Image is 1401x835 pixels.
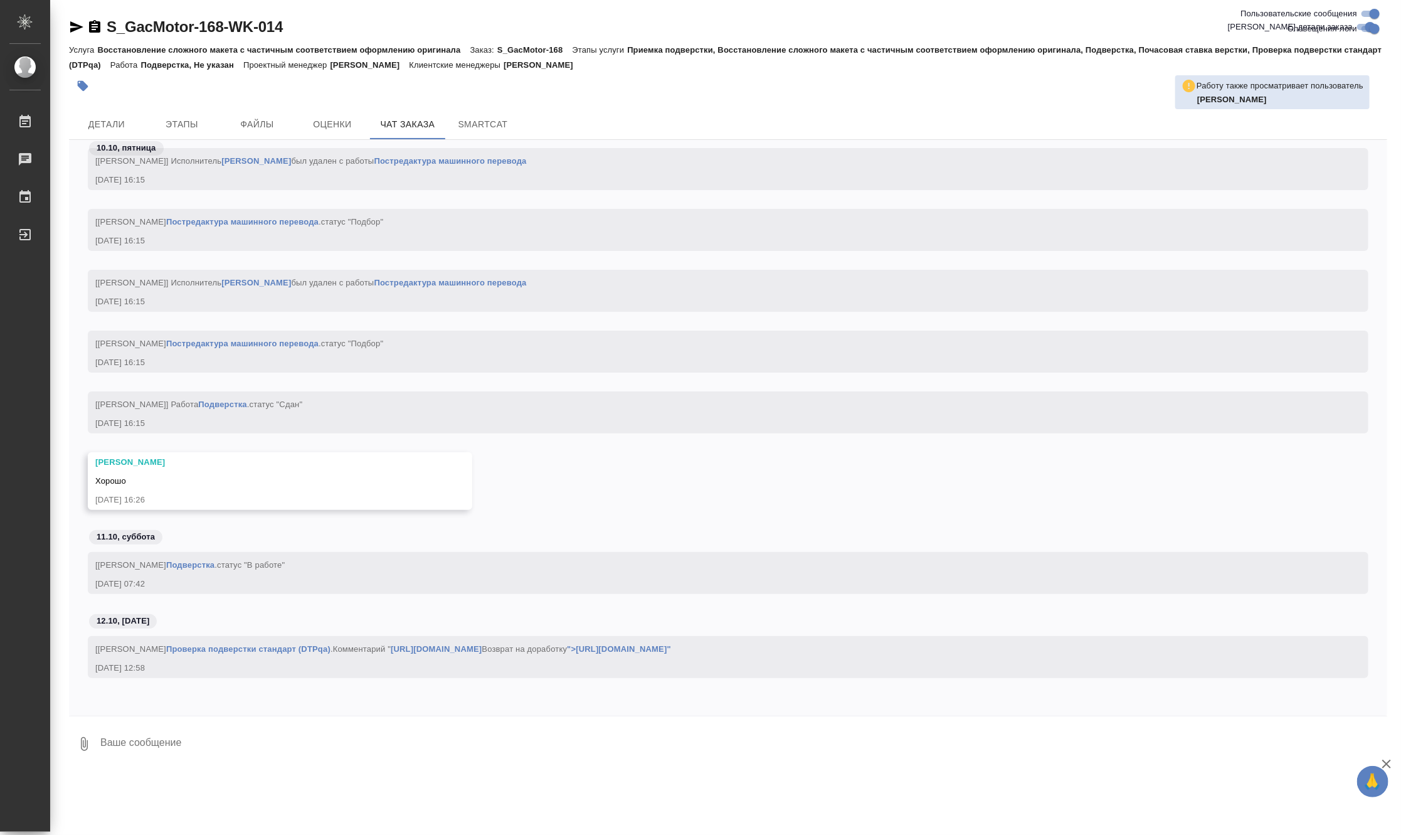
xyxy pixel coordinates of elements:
[95,295,1324,308] div: [DATE] 16:15
[221,278,291,287] a: [PERSON_NAME]
[1240,8,1357,20] span: Пользовательские сообщения
[69,72,97,100] button: Добавить тэг
[95,578,1324,590] div: [DATE] 07:42
[250,400,303,409] span: статус "Сдан"
[110,60,141,70] p: Работа
[140,60,243,70] p: Подверстка, Не указан
[1197,80,1363,92] p: Работу также просматривает пользователь
[95,494,428,506] div: [DATE] 16:26
[77,117,137,132] span: Детали
[378,117,438,132] span: Чат заказа
[302,117,362,132] span: Оценки
[198,400,246,409] a: Подверстка
[95,400,302,409] span: [[PERSON_NAME]] Работа .
[166,339,319,348] a: Постредактура машинного перевода
[97,531,155,543] p: 11.10, суббота
[504,60,583,70] p: [PERSON_NAME]
[97,615,149,627] p: 12.10, [DATE]
[1197,95,1267,104] b: [PERSON_NAME]
[1228,21,1353,33] span: [PERSON_NAME] детали заказа
[497,45,573,55] p: S_GacMotor-168
[573,45,628,55] p: Этапы услуги
[87,19,102,35] button: Скопировать ссылку
[1362,769,1383,795] span: 🙏
[243,60,330,70] p: Проектный менеджер
[470,45,497,55] p: Заказ:
[1197,93,1363,106] p: Чулец Елена
[95,644,671,654] span: [[PERSON_NAME] .
[95,417,1324,430] div: [DATE] 16:15
[107,18,283,35] a: S_GacMotor-168-WK-014
[374,278,527,287] a: Постредактура машинного перевода
[95,476,126,486] span: Хорошо
[95,339,383,348] span: [[PERSON_NAME] .
[321,217,383,226] span: статус "Подбор"
[95,217,383,226] span: [[PERSON_NAME] .
[166,217,319,226] a: Постредактура машинного перевода
[333,644,671,654] span: Комментарий " Возврат на доработку
[69,19,84,35] button: Скопировать ссылку для ЯМессенджера
[69,45,97,55] p: Услуга
[1357,766,1388,797] button: 🙏
[321,339,383,348] span: статус "Подбор"
[95,235,1324,247] div: [DATE] 16:15
[453,117,513,132] span: SmartCat
[166,560,214,570] a: Подверстка
[95,278,527,287] span: [[PERSON_NAME]] Исполнитель был удален с работы
[95,356,1324,369] div: [DATE] 16:15
[166,644,330,654] a: Проверка подверстки стандарт (DTPqa)
[95,560,285,570] span: [[PERSON_NAME] .
[97,142,156,154] p: 10.10, пятница
[217,560,285,570] span: статус "В работе"
[95,456,428,469] div: [PERSON_NAME]
[69,45,1382,70] p: Приемка подверстки, Восстановление сложного макета с частичным соответствием оформлению оригинала...
[95,174,1324,186] div: [DATE] 16:15
[330,60,409,70] p: [PERSON_NAME]
[409,60,504,70] p: Клиентские менеджеры
[1287,23,1357,35] span: Оповещения-логи
[152,117,212,132] span: Этапы
[95,662,1324,674] div: [DATE] 12:58
[97,45,470,55] p: Восстановление сложного макета с частичным соответствием оформлению оригинала
[391,644,482,654] a: [URL][DOMAIN_NAME]
[567,644,671,654] a: ">[URL][DOMAIN_NAME]"
[227,117,287,132] span: Файлы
